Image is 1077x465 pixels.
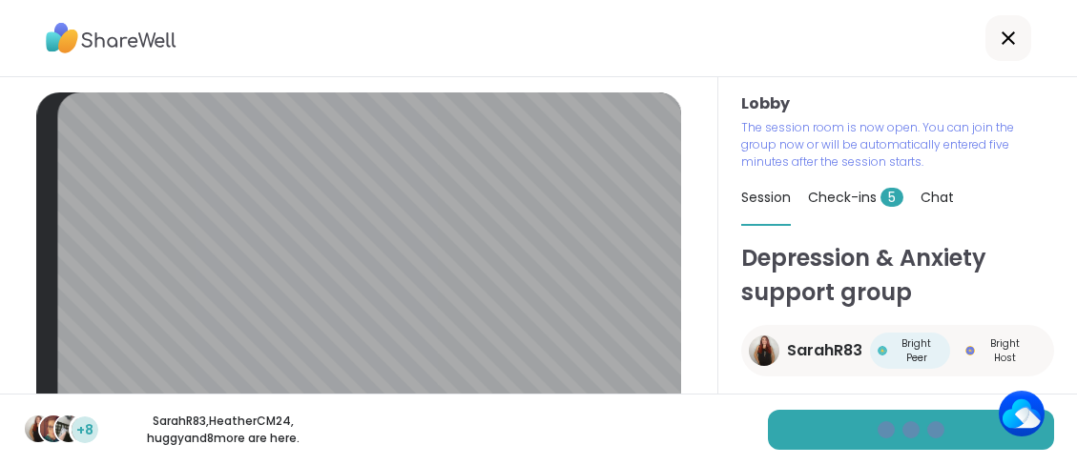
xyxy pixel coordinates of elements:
p: SarahR83 , HeatherCM24 , huggy and 8 more are here. [116,413,330,447]
img: HeatherCM24 [40,415,67,442]
span: Check-ins [808,188,903,207]
span: Bright Host [979,336,1031,365]
a: SarahR83SarahR83Bright PeerBright PeerBright HostBright Host [741,325,1054,376]
img: ShareWell Logo [46,16,176,60]
p: The session room is now open. You can join the group now or will be automatically entered five mi... [741,119,1016,171]
img: SarahR83 [749,335,779,366]
span: Session [741,188,791,207]
h3: Lobby [741,92,1054,115]
h1: Depression & Anxiety support group [741,241,1054,310]
span: +8 [76,420,93,440]
img: SarahR83 [25,415,52,442]
span: SarahR83 [787,339,862,362]
span: Bright Peer [891,336,942,365]
img: Bright Peer [878,346,887,355]
span: Chat [921,188,954,207]
img: huggy [55,415,82,442]
h3: Friendly reminders: [741,392,1054,414]
span: 5 [880,188,903,207]
img: Bright Host [965,346,975,355]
